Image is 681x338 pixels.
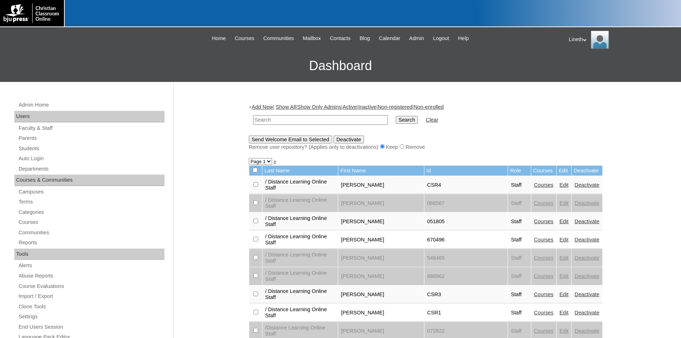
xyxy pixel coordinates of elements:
[534,273,554,279] a: Courses
[334,136,364,143] input: Deactivate
[338,166,424,176] td: First Name
[559,310,568,315] a: Edit
[534,328,554,334] a: Courses
[249,103,603,151] div: + | | | | | |
[508,304,531,322] td: Staff
[262,304,338,322] td: / Distance Learning Online Staff
[14,111,164,122] div: Users
[4,4,60,23] img: logo-white.png
[574,310,599,315] a: Deactivate
[18,218,164,227] a: Courses
[338,304,424,322] td: [PERSON_NAME]
[574,200,599,206] a: Deactivate
[574,255,599,261] a: Deactivate
[249,136,332,143] input: Send Welcome Email to Selected
[338,249,424,267] td: [PERSON_NAME]
[330,34,351,43] span: Contacts
[534,200,554,206] a: Courses
[208,34,230,43] a: Home
[235,34,255,43] span: Courses
[531,166,557,176] td: Courses
[534,237,554,243] a: Courses
[572,166,602,176] td: Deactivate
[426,117,438,123] a: Clear
[253,115,388,125] input: Search
[18,144,164,153] a: Students
[18,271,164,280] a: Abuse Reports
[342,104,357,110] a: Active
[396,116,418,124] input: Search
[433,34,449,43] span: Logout
[508,176,531,194] td: Staff
[338,285,424,303] td: [PERSON_NAME]
[262,212,338,230] td: / Distance Learning Online Staff
[574,219,599,224] a: Deactivate
[424,304,508,322] td: CSR1
[262,285,338,303] td: / Distance Learning Online Staff
[260,34,298,43] a: Communities
[262,231,338,249] td: / Distance Learning Online Staff
[569,31,674,49] div: Lineth
[18,282,164,291] a: Course Evaluations
[263,34,294,43] span: Communities
[377,104,412,110] a: Non-registered
[559,237,568,243] a: Edit
[559,273,568,279] a: Edit
[574,182,599,188] a: Deactivate
[534,255,554,261] a: Courses
[262,249,338,267] td: / Distance Learning Online Staff
[18,197,164,206] a: Terms
[559,292,568,297] a: Edit
[375,34,404,43] a: Calendar
[508,194,531,212] td: Staff
[356,34,374,43] a: Blog
[18,302,164,311] a: Clone Tools
[559,255,568,261] a: Edit
[559,328,568,334] a: Edit
[338,176,424,194] td: [PERSON_NAME]
[297,104,341,110] a: Show Only Admins
[454,34,472,43] a: Help
[18,208,164,217] a: Categories
[379,34,400,43] span: Calendar
[414,104,444,110] a: Non-enrolled
[299,34,325,43] a: Mailbox
[424,212,508,230] td: 051805
[18,228,164,237] a: Communities
[534,219,554,224] a: Courses
[18,261,164,270] a: Alerts
[18,238,164,247] a: Reports
[574,273,599,279] a: Deactivate
[262,267,338,285] td: / Distance Learning Online Staff
[508,267,531,285] td: Staff
[424,176,508,194] td: CSR4
[358,104,376,110] a: Inactive
[18,187,164,196] a: Campuses
[591,31,609,49] img: Lineth Carreon
[574,328,599,334] a: Deactivate
[534,292,554,297] a: Courses
[360,34,370,43] span: Blog
[262,166,338,176] td: Last Name
[18,154,164,163] a: Auto Login
[338,267,424,285] td: [PERSON_NAME]
[409,34,424,43] span: Admin
[276,104,296,110] a: Show All
[508,231,531,249] td: Staff
[14,249,164,260] div: Tools
[424,166,508,176] td: Id
[249,143,603,151] div: Remove user repository? (Applies only to deactivations) Keep Remove
[338,212,424,230] td: [PERSON_NAME]
[557,166,571,176] td: Edit
[429,34,453,43] a: Logout
[262,194,338,212] td: / Distance Learning Online Staff
[231,34,258,43] a: Courses
[559,200,568,206] a: Edit
[4,50,677,82] h3: Dashboard
[424,249,508,267] td: 546465
[18,292,164,301] a: Import / Export
[262,176,338,194] td: / Distance Learning Online Staff
[406,34,428,43] a: Admin
[424,194,508,212] td: 086567
[534,310,554,315] a: Courses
